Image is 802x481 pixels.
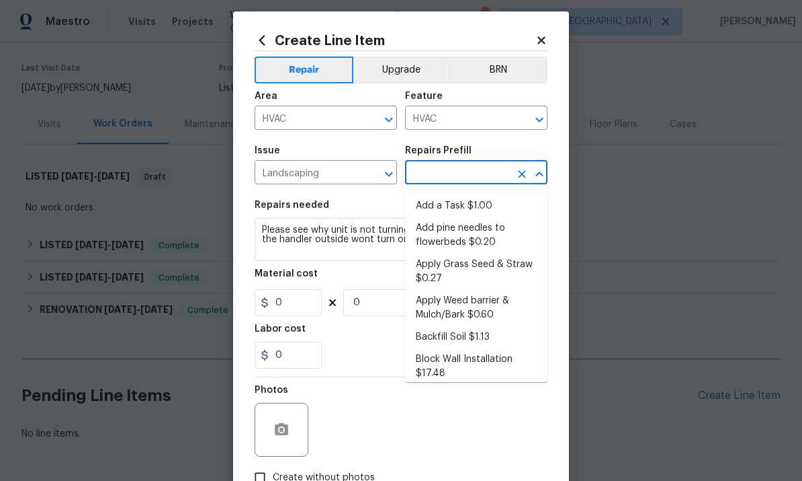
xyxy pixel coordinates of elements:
li: Add pine needles to flowerbeds $0.20 [405,217,547,254]
button: BRN [449,57,547,83]
button: Repair [255,57,353,83]
li: Add a Task $1.00 [405,195,547,217]
button: Open [380,110,398,129]
h5: Photos [255,385,288,395]
h5: Labor cost [255,324,306,334]
li: Block Wall Installation $17.48 [405,348,547,385]
button: Close [530,165,549,184]
h2: Create Line Item [255,33,535,48]
li: Backfill Soil $1.13 [405,326,547,348]
button: Clear [513,165,531,184]
button: Open [380,165,398,184]
button: Open [530,110,549,129]
li: Apply Weed barrier & Mulch/Bark $0.60 [405,290,547,326]
h5: Feature [405,91,443,101]
h5: Area [255,91,277,101]
h5: Repairs needed [255,200,329,210]
li: Apply Grass Seed & Straw $0.27 [405,254,547,290]
h5: Issue [255,146,280,155]
h5: Material cost [255,269,318,279]
button: Upgrade [353,57,449,83]
h5: Repairs Prefill [405,146,472,155]
textarea: Please see why unit is not turning on. I replaced batteries yet the handler outside wont turn on. ? [255,218,547,261]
